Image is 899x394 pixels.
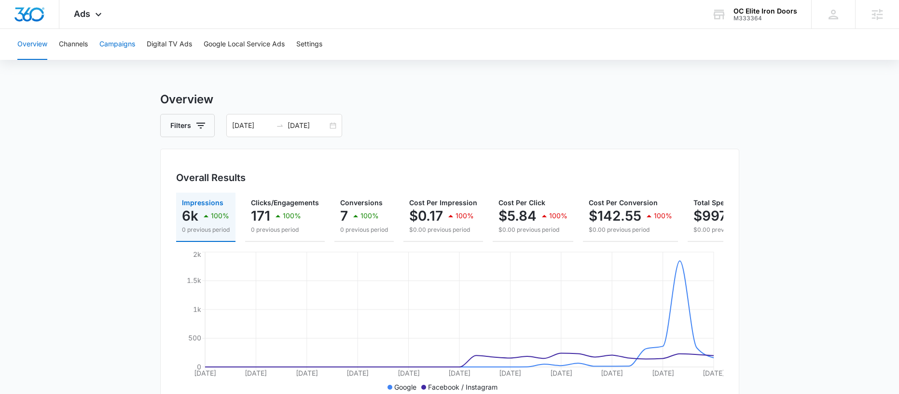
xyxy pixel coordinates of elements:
[693,225,777,234] p: $0.00 previous period
[59,29,88,60] button: Channels
[589,225,672,234] p: $0.00 previous period
[340,225,388,234] p: 0 previous period
[589,198,658,207] span: Cost Per Conversion
[346,369,369,377] tspan: [DATE]
[498,198,545,207] span: Cost Per Click
[703,369,725,377] tspan: [DATE]
[182,225,230,234] p: 0 previous period
[428,382,498,392] p: Facebook / Instagram
[211,212,229,219] p: 100%
[251,208,270,224] p: 171
[251,225,319,234] p: 0 previous period
[197,363,201,371] tspan: 0
[498,225,567,234] p: $0.00 previous period
[693,208,747,224] p: $997.83
[549,212,567,219] p: 100%
[409,225,477,234] p: $0.00 previous period
[394,382,416,392] p: Google
[651,369,674,377] tspan: [DATE]
[276,122,284,129] span: swap-right
[276,122,284,129] span: to
[74,9,90,19] span: Ads
[182,208,198,224] p: 6k
[245,369,267,377] tspan: [DATE]
[589,208,641,224] p: $142.55
[147,29,192,60] button: Digital TV Ads
[193,305,201,313] tspan: 1k
[176,170,246,185] h3: Overall Results
[733,7,797,15] div: account name
[17,29,47,60] button: Overview
[187,276,201,284] tspan: 1.5k
[498,208,537,224] p: $5.84
[409,198,477,207] span: Cost Per Impression
[409,208,443,224] p: $0.17
[340,208,348,224] p: 7
[251,198,319,207] span: Clicks/Engagements
[99,29,135,60] button: Campaigns
[360,212,379,219] p: 100%
[733,15,797,22] div: account id
[182,198,223,207] span: Impressions
[232,120,272,131] input: Start date
[283,212,301,219] p: 100%
[204,29,285,60] button: Google Local Service Ads
[295,369,318,377] tspan: [DATE]
[340,198,383,207] span: Conversions
[288,120,328,131] input: End date
[188,334,201,342] tspan: 500
[193,250,201,258] tspan: 2k
[160,114,215,137] button: Filters
[499,369,521,377] tspan: [DATE]
[448,369,470,377] tspan: [DATE]
[550,369,572,377] tspan: [DATE]
[654,212,672,219] p: 100%
[456,212,474,219] p: 100%
[160,91,739,108] h3: Overview
[194,369,216,377] tspan: [DATE]
[601,369,623,377] tspan: [DATE]
[296,29,322,60] button: Settings
[397,369,419,377] tspan: [DATE]
[693,198,733,207] span: Total Spend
